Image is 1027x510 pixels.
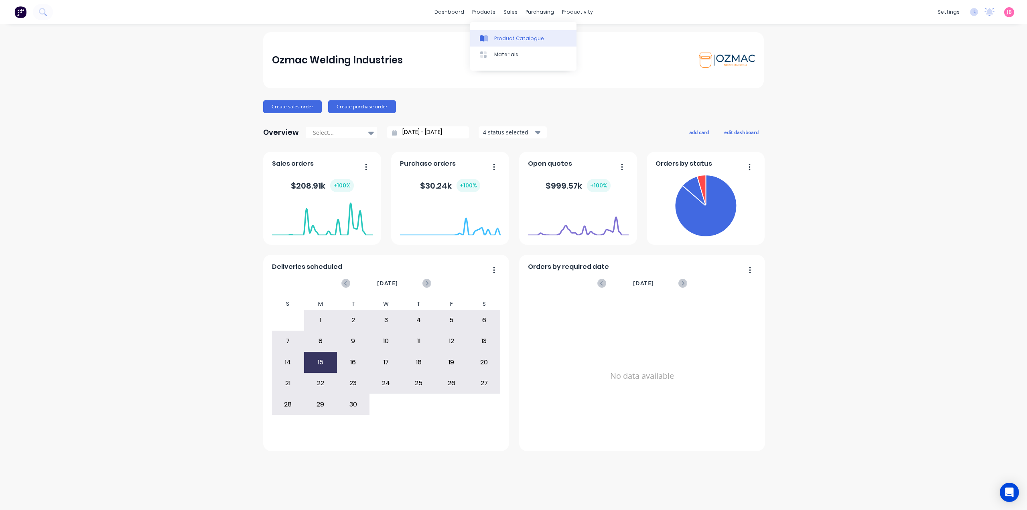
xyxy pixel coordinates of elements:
div: 28 [272,394,304,414]
div: 16 [337,352,369,372]
div: 1 [304,310,337,330]
div: No data available [528,298,757,454]
div: 20 [468,352,500,372]
span: JB [1007,8,1012,16]
div: S [272,298,304,310]
span: Sales orders [272,159,314,169]
div: 14 [272,352,304,372]
div: 3 [370,310,402,330]
div: 8 [304,331,337,351]
div: 27 [468,373,500,393]
span: [DATE] [377,279,398,288]
div: 9 [337,331,369,351]
a: Materials [470,47,576,63]
div: 24 [370,373,402,393]
button: Create sales order [263,100,322,113]
div: 23 [337,373,369,393]
div: 21 [272,373,304,393]
img: Ozmac Welding Industries [699,53,755,68]
button: add card [684,127,714,137]
div: 19 [435,352,467,372]
div: Ozmac Welding Industries [272,52,403,68]
div: 17 [370,352,402,372]
div: 29 [304,394,337,414]
div: + 100 % [457,179,480,192]
div: sales [499,6,522,18]
div: T [402,298,435,310]
div: 11 [403,331,435,351]
span: [DATE] [633,279,654,288]
div: 30 [337,394,369,414]
div: Materials [494,51,518,58]
div: W [369,298,402,310]
img: Factory [14,6,26,18]
div: 10 [370,331,402,351]
div: + 100 % [587,179,611,192]
div: 13 [468,331,500,351]
div: 12 [435,331,467,351]
div: 4 [403,310,435,330]
div: $ 30.24k [420,179,480,192]
div: 6 [468,310,500,330]
div: + 100 % [330,179,354,192]
div: M [304,298,337,310]
a: dashboard [430,6,468,18]
div: purchasing [522,6,558,18]
div: 2 [337,310,369,330]
div: Open Intercom Messenger [1000,483,1019,502]
span: Purchase orders [400,159,456,169]
div: 7 [272,331,304,351]
div: T [337,298,370,310]
div: 15 [304,352,337,372]
div: 4 status selected [483,128,534,136]
div: Product Catalogue [494,35,544,42]
div: products [468,6,499,18]
span: Orders by status [656,159,712,169]
div: $ 208.91k [291,179,354,192]
span: Open quotes [528,159,572,169]
div: 5 [435,310,467,330]
button: 4 status selected [479,126,547,138]
div: Overview [263,124,299,140]
div: 25 [403,373,435,393]
div: $ 999.57k [546,179,611,192]
div: 26 [435,373,467,393]
div: S [468,298,501,310]
div: 22 [304,373,337,393]
a: Product Catalogue [470,30,576,46]
div: settings [934,6,964,18]
button: edit dashboard [719,127,764,137]
div: 18 [403,352,435,372]
div: F [435,298,468,310]
button: Create purchase order [328,100,396,113]
div: productivity [558,6,597,18]
span: Deliveries scheduled [272,262,342,272]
